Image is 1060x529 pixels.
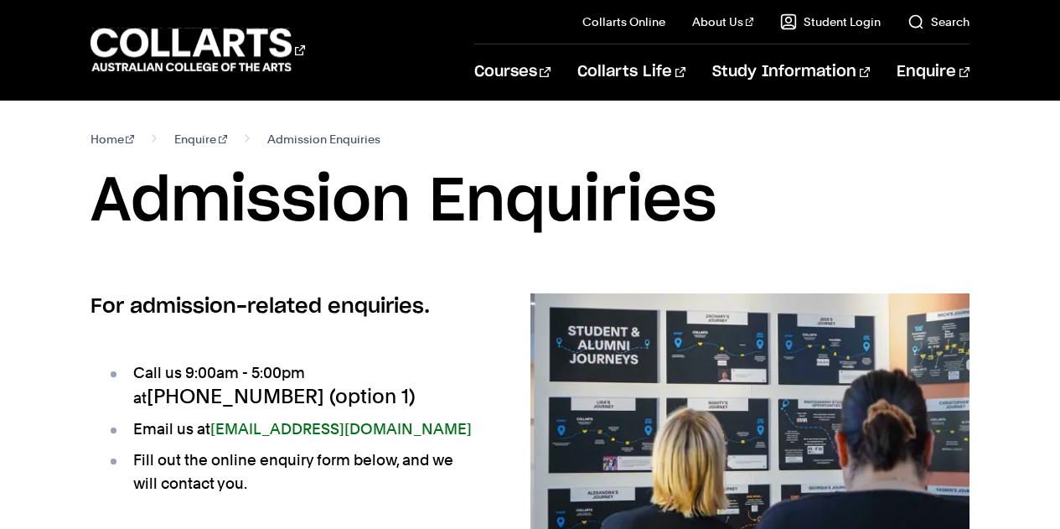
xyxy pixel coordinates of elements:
span: Admission Enquiries [267,127,380,151]
a: Enquire [897,44,970,100]
a: [EMAIL_ADDRESS][DOMAIN_NAME] [210,420,472,438]
a: Search [907,13,970,30]
a: About Us [692,13,754,30]
a: Courses [474,44,551,100]
div: Go to homepage [90,26,305,74]
li: Call us 9:00am - 5:00pm at [107,361,477,410]
a: Study Information [712,44,870,100]
a: Home [90,127,135,151]
span: [PHONE_NUMBER] (option 1) [147,384,416,408]
h1: Admission Enquiries [90,164,970,240]
li: Email us at [107,417,477,441]
li: Fill out the online enquiry form below, and we will contact you. [107,449,477,495]
a: Enquire [174,127,227,151]
a: Collarts Life [577,44,685,100]
h2: For admission-related enquiries. [90,293,477,320]
a: Collarts Online [582,13,665,30]
a: Student Login [780,13,881,30]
